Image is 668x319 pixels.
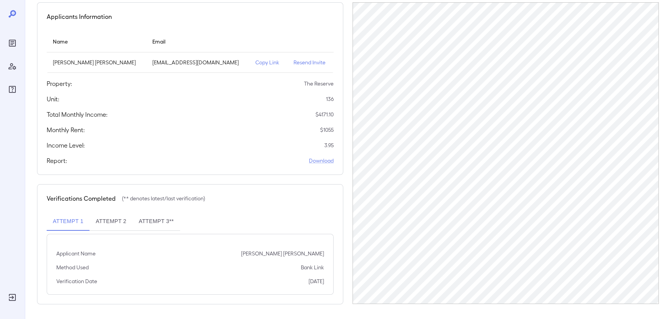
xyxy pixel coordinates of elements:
[146,30,249,52] th: Email
[133,212,180,231] button: Attempt 3**
[47,79,72,88] h5: Property:
[89,212,132,231] button: Attempt 2
[47,12,112,21] h5: Applicants Information
[326,95,334,103] p: 136
[47,125,85,134] h5: Monthly Rent:
[122,195,205,202] p: (** denotes latest/last verification)
[47,141,85,150] h5: Income Level:
[301,264,324,271] p: Bank Link
[47,110,108,119] h5: Total Monthly Income:
[324,141,334,149] p: 3.95
[47,30,146,52] th: Name
[304,80,334,87] p: The Reserve
[294,59,327,66] p: Resend Invite
[47,194,116,203] h5: Verifications Completed
[320,126,334,134] p: $ 1055
[56,264,89,271] p: Method Used
[6,37,19,49] div: Reports
[47,156,67,165] h5: Report:
[6,83,19,96] div: FAQ
[56,250,96,257] p: Applicant Name
[6,291,19,304] div: Log Out
[255,59,281,66] p: Copy Link
[309,277,324,285] p: [DATE]
[47,30,334,73] table: simple table
[152,59,243,66] p: [EMAIL_ADDRESS][DOMAIN_NAME]
[53,59,140,66] p: [PERSON_NAME] [PERSON_NAME]
[47,94,59,104] h5: Unit:
[309,157,334,165] a: Download
[315,111,334,118] p: $ 4171.10
[6,60,19,72] div: Manage Users
[47,212,89,231] button: Attempt 1
[56,277,97,285] p: Verification Date
[241,250,324,257] p: [PERSON_NAME] [PERSON_NAME]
